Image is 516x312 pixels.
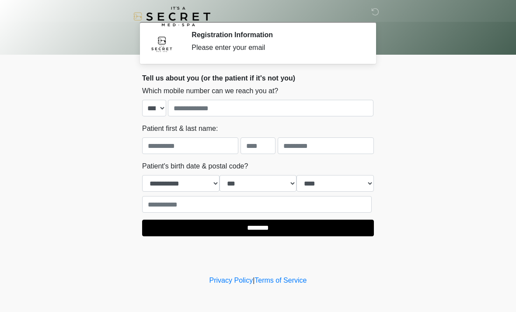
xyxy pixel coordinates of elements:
[192,31,361,39] h2: Registration Information
[142,123,218,134] label: Patient first & last name:
[142,161,248,172] label: Patient's birth date & postal code?
[142,74,374,82] h2: Tell us about you (or the patient if it's not you)
[133,7,210,26] img: It's A Secret Med Spa Logo
[253,277,255,284] a: |
[142,86,278,96] label: Which mobile number can we reach you at?
[192,42,361,53] div: Please enter your email
[209,277,253,284] a: Privacy Policy
[149,31,175,57] img: Agent Avatar
[255,277,307,284] a: Terms of Service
